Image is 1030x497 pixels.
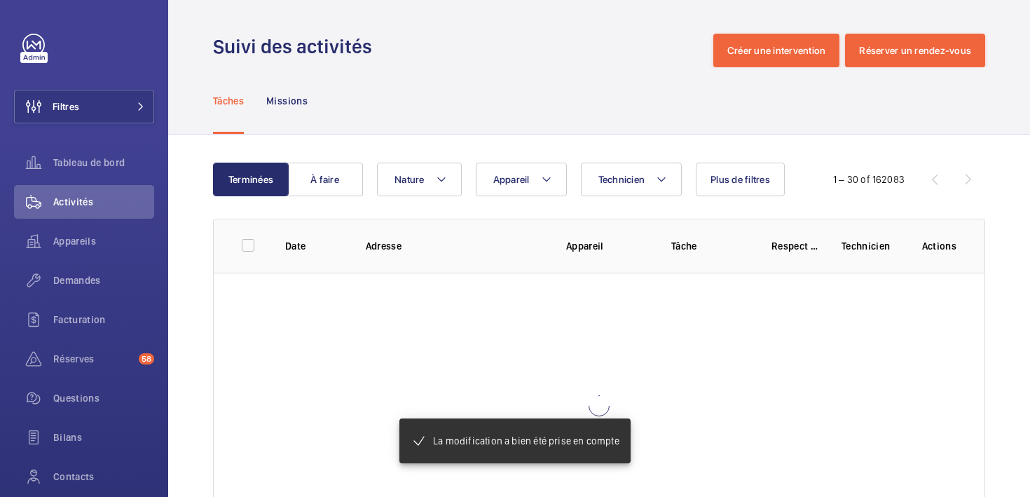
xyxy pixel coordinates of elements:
button: Terminées [213,163,289,196]
span: Appareil [493,174,530,185]
span: Réserves [53,352,133,366]
button: Réserver un rendez-vous [845,34,985,67]
span: Bilans [53,430,154,444]
span: Activités [53,195,154,209]
p: La modification a bien été prise en compte [433,434,619,448]
p: Actions [922,239,956,253]
span: Appareils [53,234,154,248]
button: À faire [287,163,363,196]
p: Missions [266,94,308,108]
button: Plus de filtres [696,163,785,196]
span: Filtres [53,100,79,114]
span: Tableau de bord [53,156,154,170]
span: Questions [53,391,154,405]
span: Demandes [53,273,154,287]
span: 58 [139,353,154,365]
p: Tâches [213,94,244,108]
h1: Suivi des activités [213,34,380,60]
button: Appareil [476,163,567,196]
span: Facturation [53,313,154,327]
button: Technicien [581,163,682,196]
span: Plus de filtres [710,174,770,185]
div: 1 – 30 of 162083 [833,172,905,186]
p: Date [285,239,343,253]
p: Tâche [671,239,749,253]
button: Créer une intervention [713,34,840,67]
p: Technicien [842,239,900,253]
span: Contacts [53,470,154,484]
p: Appareil [566,239,649,253]
p: Adresse [366,239,544,253]
span: Technicien [598,174,645,185]
p: Respect délai [771,239,819,253]
button: Nature [377,163,462,196]
span: Nature [394,174,425,185]
button: Filtres [14,90,154,123]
